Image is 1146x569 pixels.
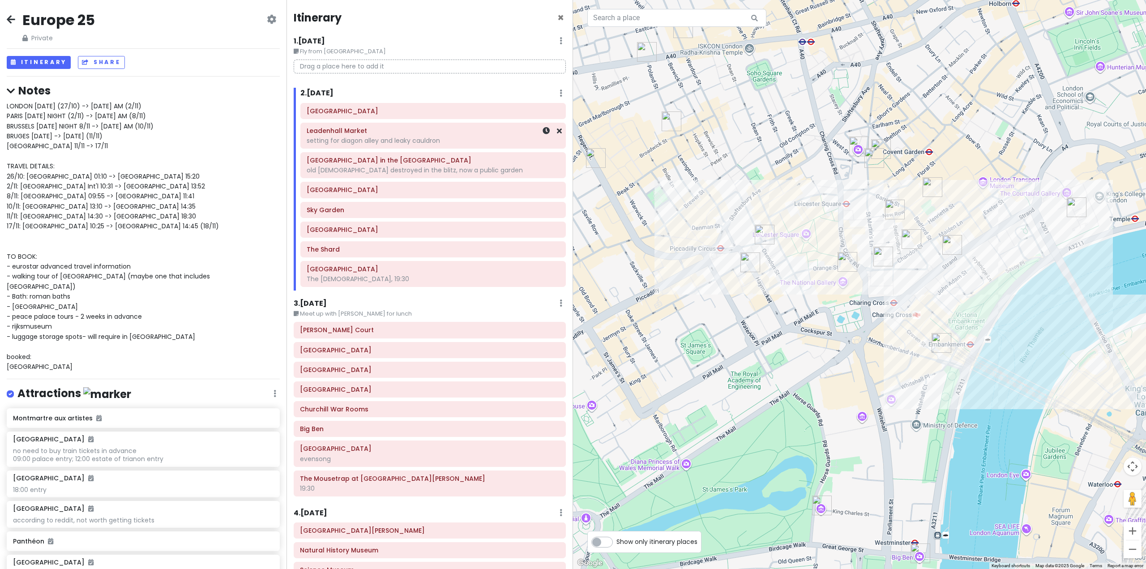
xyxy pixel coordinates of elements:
h4: Notes [7,84,280,98]
h6: [GEOGRAPHIC_DATA] [13,505,94,513]
a: Set a time [543,126,550,136]
div: according to reddit, not worth getting tickets [13,516,273,524]
h6: The Mousetrap at St. Martin's Theatre [300,475,560,483]
button: Drag Pegman onto the map to open Street View [1124,490,1142,508]
div: The Port House [942,235,962,255]
img: Google [575,557,605,569]
h6: Goodwin's Court [300,326,560,334]
span: Private [22,33,95,43]
div: setting for diagon alley and leaky cauldron [307,137,560,145]
h4: Attractions [17,386,131,401]
div: Covent Garden [923,177,942,197]
div: Dishoom Covent Garden [864,148,884,168]
h6: [GEOGRAPHIC_DATA] [13,474,94,482]
div: Lao Café [902,229,921,249]
div: Churchill War Rooms [812,496,832,515]
h6: 3 . [DATE] [294,299,327,308]
a: Report a map error [1108,563,1143,568]
h6: Montmartre aux artistes [13,414,273,422]
div: Bancone Covent Garden [873,247,893,266]
h6: Buckingham Palace [300,385,560,394]
h6: St Dunstan in the East Church Garden [307,156,560,164]
button: Itinerary [7,56,71,69]
h6: 2 . [DATE] [300,89,334,98]
small: Meet up with [PERSON_NAME] for lunch [294,309,566,318]
div: evensong [300,455,560,463]
div: Lahpet West End [871,139,891,159]
h6: Churchill War Rooms [300,405,560,413]
button: Keyboard shortcuts [992,563,1030,569]
i: Added to itinerary [48,538,53,544]
h6: Panthéon [13,537,273,545]
input: Search a place [587,9,766,27]
div: 19:30 [300,484,560,492]
div: 18:00 entry [13,486,273,494]
div: Big Ben [911,543,930,563]
h6: 4 . [DATE] [294,509,327,518]
h4: Itinerary [294,11,342,25]
h6: Covent Garden [300,346,560,354]
div: old [DEMOGRAPHIC_DATA] destroyed in the blitz, now a public garden [307,166,560,174]
a: Remove from day [557,126,562,136]
button: Map camera controls [1124,458,1142,475]
h6: [GEOGRAPHIC_DATA] [13,435,94,443]
h6: Big Ben [300,425,560,433]
i: Added to itinerary [88,436,94,442]
button: Share [78,56,124,69]
i: Added to itinerary [88,559,94,565]
a: Click to see this area on Google Maps [575,557,605,569]
h2: Europe 25 [22,11,95,30]
h6: London Bridge [307,226,560,234]
div: Flannels [637,42,657,62]
div: Enish Oxford Street [673,18,693,38]
button: Close [557,13,564,23]
span: Map data ©2025 Google [1035,563,1084,568]
i: Added to itinerary [88,475,94,481]
h6: Sky Garden [307,206,560,214]
span: LONDON [DATE] (27/10) -> [DATE] AM (2/11) PARIS [DATE] NIGHT (2/11) -> [DATE] AM (8/11) BRUSSELS ... [7,102,219,371]
button: Zoom in [1124,522,1142,540]
div: Regent Street [586,148,606,168]
small: Fly from [GEOGRAPHIC_DATA] [294,47,566,56]
h6: Natural History Museum [300,546,560,554]
div: Goodwin's Court [885,200,905,219]
p: Drag a place here to add it [294,60,566,73]
button: Zoom out [1124,540,1142,558]
div: The [DEMOGRAPHIC_DATA], 19:30 [307,275,560,283]
h6: Tower of London [307,186,560,194]
img: marker [83,387,131,401]
a: Terms (opens in new tab) [1090,563,1102,568]
div: Prince of Wales Theatre [755,225,774,244]
h6: Prince of Wales Theatre [307,265,560,273]
h6: Somerset House [300,366,560,374]
i: Added to itinerary [96,415,102,421]
div: Somerset House [1067,197,1086,217]
div: Soho [662,111,681,131]
h6: Victoria and Albert Museum [300,526,560,535]
div: no need to buy train tickets in advance 09:00 palace entry; 12:00 estate of trianon entry [13,447,273,463]
h6: The Shard [307,245,560,253]
h6: Leadenhall Market [307,127,560,135]
div: National Portrait Gallery [838,252,857,272]
div: Kit Kat Club at the Playhouse Theatre [932,333,951,353]
div: The Mousetrap at St. Martin's Theatre [849,137,869,156]
i: Added to itinerary [88,505,94,512]
h6: Westminster Abbey [300,445,560,453]
div: Fallow [740,252,760,272]
span: Close itinerary [557,10,564,25]
h6: St. Paul's Cathedral [307,107,560,115]
span: Show only itinerary places [616,537,697,547]
h6: 1 . [DATE] [294,37,325,46]
h6: [GEOGRAPHIC_DATA] [13,558,94,566]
